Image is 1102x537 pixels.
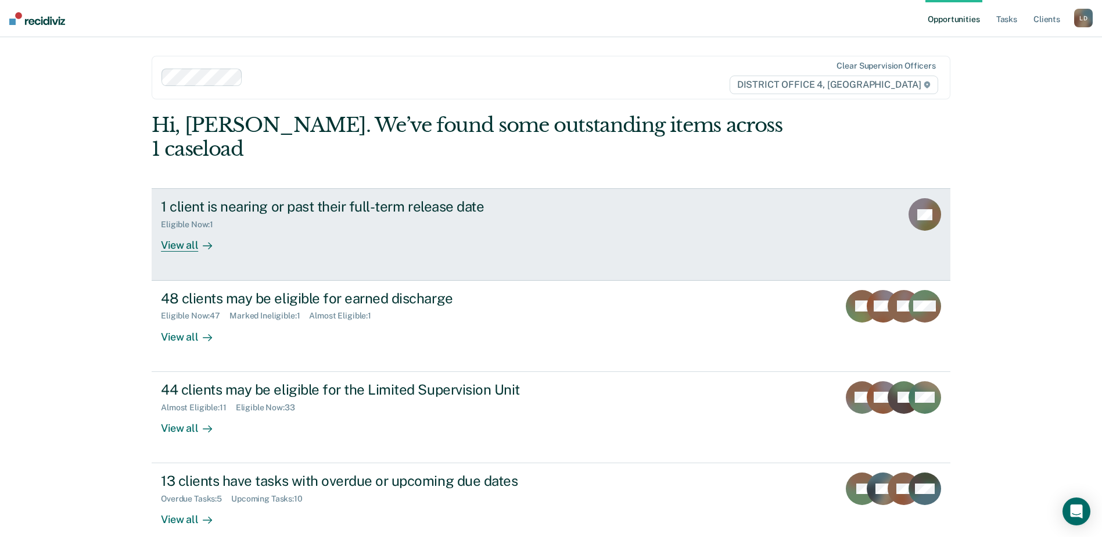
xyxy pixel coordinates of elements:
div: Almost Eligible : 11 [161,403,236,413]
div: Almost Eligible : 1 [309,311,381,321]
a: 48 clients may be eligible for earned dischargeEligible Now:47Marked Ineligible:1Almost Eligible:... [152,281,950,372]
div: View all [161,504,226,527]
div: 13 clients have tasks with overdue or upcoming due dates [161,472,569,489]
div: Eligible Now : 47 [161,311,229,321]
span: DISTRICT OFFICE 4, [GEOGRAPHIC_DATA] [730,76,938,94]
button: LD [1074,9,1093,27]
div: L D [1074,9,1093,27]
div: View all [161,321,226,343]
div: 44 clients may be eligible for the Limited Supervision Unit [161,381,569,398]
div: Marked Ineligible : 1 [229,311,309,321]
div: View all [161,230,226,252]
div: Eligible Now : 1 [161,220,222,230]
div: View all [161,412,226,435]
div: Eligible Now : 33 [236,403,304,413]
img: Recidiviz [9,12,65,25]
div: 48 clients may be eligible for earned discharge [161,290,569,307]
div: Open Intercom Messenger [1062,497,1090,525]
a: 1 client is nearing or past their full-term release dateEligible Now:1View all [152,188,950,280]
div: Hi, [PERSON_NAME]. We’ve found some outstanding items across 1 caseload [152,113,791,161]
div: Upcoming Tasks : 10 [231,494,312,504]
div: Overdue Tasks : 5 [161,494,231,504]
div: 1 client is nearing or past their full-term release date [161,198,569,215]
a: 44 clients may be eligible for the Limited Supervision UnitAlmost Eligible:11Eligible Now:33View all [152,372,950,463]
div: Clear supervision officers [837,61,935,71]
